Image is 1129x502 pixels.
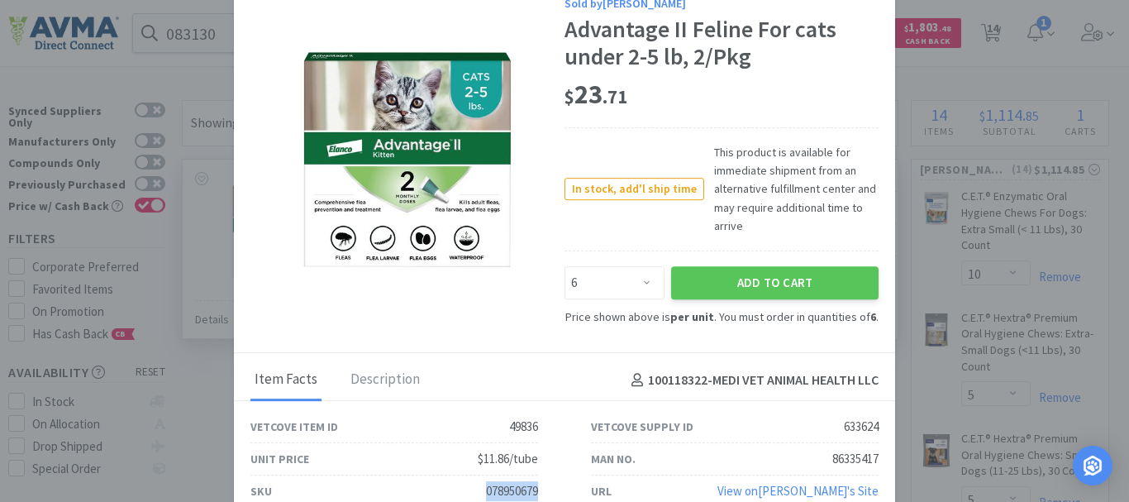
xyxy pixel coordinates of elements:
div: Open Intercom Messenger [1073,446,1112,485]
div: URL [591,482,612,500]
div: $11.86/tube [478,449,538,469]
span: This product is available for immediate shipment from an alternative fulfillment center and may r... [704,143,879,236]
div: Unit Price [250,450,309,468]
img: 22c5f3ffde484b00817fce9a9cda6bc3_633624.jpeg [300,52,515,267]
strong: 6 [870,309,876,324]
button: Add to Cart [671,266,879,299]
span: $ [564,85,574,108]
h4: 100118322 - MEDI VET ANIMAL HEALTH LLC [625,370,879,391]
span: . 71 [603,85,627,108]
div: Advantage II Feline For cats under 2-5 lb, 2/Pkg [564,16,879,71]
div: 49836 [509,417,538,437]
div: 86335417 [832,449,879,469]
div: Price shown above is . You must order in quantities of . [564,308,879,326]
div: 633624 [844,417,879,437]
div: Man No. [591,450,636,468]
a: View on[PERSON_NAME]'s Site [717,483,879,499]
strong: per unit [670,309,714,324]
div: Vetcove Item ID [250,418,338,436]
div: SKU [250,482,272,500]
span: 23 [564,78,627,111]
span: In stock, add'l ship time [565,179,703,199]
div: Item Facts [250,360,322,401]
div: Description [346,360,424,401]
div: 078950679 [486,481,538,501]
div: Vetcove Supply ID [591,418,693,436]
